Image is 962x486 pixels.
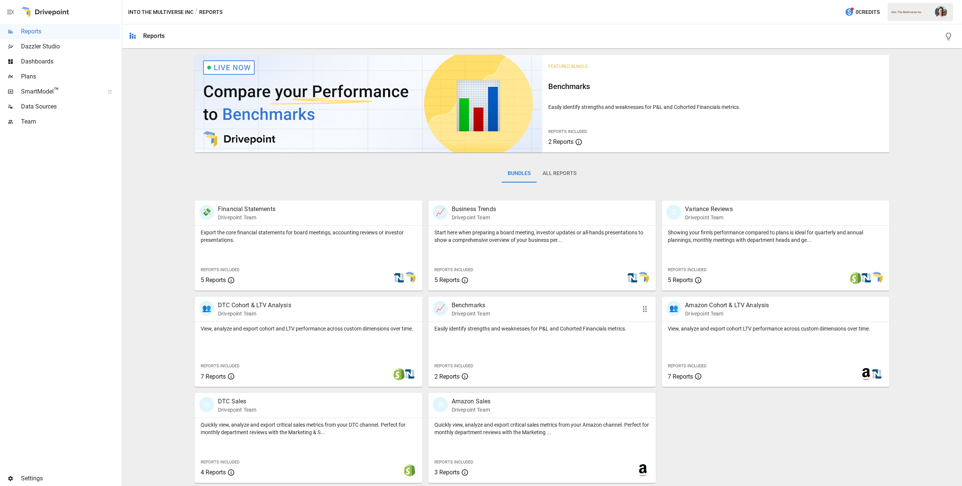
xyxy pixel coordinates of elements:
[404,368,416,380] img: netsuite
[452,301,490,310] p: Benchmarks
[218,214,275,221] p: Drivepoint Team
[685,301,769,310] p: Amazon Cohort & LTV Analysis
[218,397,256,406] p: DTC Sales
[860,368,872,380] img: amazon
[433,301,448,316] div: 📈
[891,11,930,14] div: Into The Multiverse Inc
[537,165,582,183] button: All Reports
[201,469,226,476] span: 4 Reports
[434,460,473,465] span: Reports Included
[201,229,416,244] p: Export the core financial statements for board meetings, accounting reviews or investor presentat...
[685,214,732,221] p: Drivepoint Team
[201,373,226,380] span: 7 Reports
[856,8,880,17] span: 0 Credits
[452,205,496,214] p: Business Trends
[502,165,537,183] button: Bundles
[21,87,99,96] span: SmartModel
[685,310,769,317] p: Drivepoint Team
[195,8,198,17] div: /
[201,421,416,436] p: Quickly view, analyze and export critical sales metrics from your DTC channel. Perfect for monthl...
[218,406,256,414] p: Drivepoint Team
[548,103,884,111] p: Easily identify strengths and weaknesses for P&L and Cohorted Financials metrics.
[842,5,883,19] button: 0Credits
[433,205,448,220] div: 📈
[21,42,120,51] span: Dazzler Studio
[666,301,681,316] div: 👥
[871,272,883,284] img: smart model
[668,267,706,272] span: Reports Included
[668,364,706,368] span: Reports Included
[668,229,883,244] p: Showing your firm's performance compared to plans is ideal for quarterly and annual plannings, mo...
[452,310,490,317] p: Drivepoint Team
[685,205,732,214] p: Variance Reviews
[434,373,460,380] span: 2 Reports
[21,474,120,483] span: Settings
[199,301,214,316] div: 👥
[452,406,491,414] p: Drivepoint Team
[433,397,448,412] div: 🛍
[218,301,291,310] p: DTC Cohort & LTV Analysis
[637,272,649,284] img: smart model
[626,272,638,284] img: netsuite
[201,460,239,465] span: Reports Included
[201,276,226,284] span: 5 Reports
[637,464,649,476] img: amazon
[871,368,883,380] img: netsuite
[21,117,120,126] span: Team
[195,55,542,152] img: video thumbnail
[548,129,587,134] span: Reports Included
[666,205,681,220] div: 🗓
[21,72,120,81] span: Plans
[668,325,883,332] p: View, analyze and export cohort LTV performance across custom dimensions over time.
[393,272,405,284] img: netsuite
[404,272,416,284] img: smart model
[199,205,214,220] div: 💸
[434,229,650,244] p: Start here when preparing a board meeting, investor updates or all-hands presentations to show a ...
[850,272,862,284] img: shopify
[201,267,239,272] span: Reports Included
[199,397,214,412] div: 🛍
[860,272,872,284] img: netsuite
[548,80,884,92] h6: Benchmarks
[668,276,693,284] span: 5 Reports
[218,205,275,214] p: Financial Statements
[21,102,120,111] span: Data Sources
[21,57,120,66] span: Dashboards
[548,64,588,69] span: Featured Bundle
[434,364,473,368] span: Reports Included
[434,421,650,436] p: Quickly view, analyze and export critical sales metrics from your Amazon channel. Perfect for mon...
[218,310,291,317] p: Drivepoint Team
[201,325,416,332] p: View, analyze and export cohort and LTV performance across custom dimensions over time.
[452,397,491,406] p: Amazon Sales
[434,267,473,272] span: Reports Included
[128,8,194,17] button: Into The Multiverse Inc
[393,368,405,380] img: shopify
[21,27,120,36] span: Reports
[201,364,239,368] span: Reports Included
[404,464,416,476] img: shopify
[434,276,460,284] span: 5 Reports
[54,86,59,95] span: ™
[434,325,650,332] p: Easily identify strengths and weaknesses for P&L and Cohorted Financials metrics.
[452,214,496,221] p: Drivepoint Team
[434,469,460,476] span: 3 Reports
[143,32,165,39] div: Reports
[548,138,573,145] span: 2 Reports
[668,373,693,380] span: 7 Reports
